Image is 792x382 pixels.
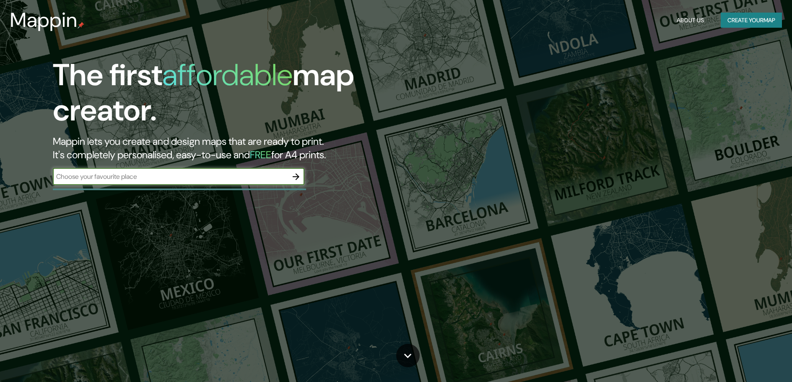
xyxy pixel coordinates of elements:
[53,172,288,181] input: Choose your favourite place
[673,13,707,28] button: About Us
[162,55,293,94] h1: affordable
[78,22,84,29] img: mappin-pin
[53,135,449,162] h2: Mappin lets you create and design maps that are ready to print. It's completely personalised, eas...
[10,8,78,32] h3: Mappin
[53,58,449,135] h1: The first map creator.
[721,13,782,28] button: Create yourmap
[250,148,271,161] h5: FREE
